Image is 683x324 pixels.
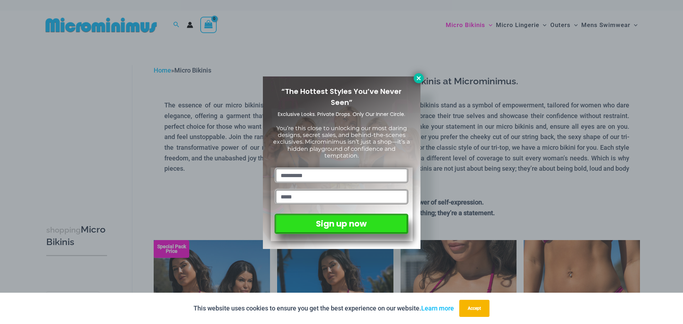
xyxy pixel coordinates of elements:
span: You’re this close to unlocking our most daring designs, secret sales, and behind-the-scenes exclu... [273,125,410,159]
button: Sign up now [275,214,408,234]
a: Learn more [421,304,454,312]
span: “The Hottest Styles You’ve Never Seen” [281,86,402,107]
span: Exclusive Looks. Private Drops. Only Our Inner Circle. [278,111,405,118]
button: Close [414,73,424,83]
p: This website uses cookies to ensure you get the best experience on our website. [194,303,454,314]
button: Accept [459,300,489,317]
